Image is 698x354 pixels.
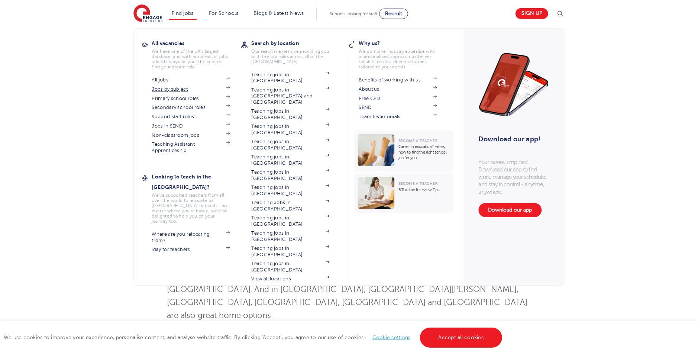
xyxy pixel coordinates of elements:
img: Engage Education [133,4,162,23]
a: Search by locationOur reach is extensive providing you with the top roles across all of the [GEOG... [252,38,341,64]
a: Team testimonials [359,114,437,120]
a: View all locations [252,276,330,282]
h3: Search by location [252,38,341,48]
a: Teaching Assistant Apprenticeship [152,141,230,154]
span: Become a Teacher [398,139,437,143]
a: Cookie settings [372,335,411,340]
a: Accept all cookies [420,328,503,348]
a: Sign up [516,8,548,19]
span: Schools looking for staff [330,11,378,16]
a: Free CPD [359,96,437,102]
a: Looking to teach in the [GEOGRAPHIC_DATA]?We've supported teachers from all over the world to rel... [152,171,241,224]
a: Teaching jobs in [GEOGRAPHIC_DATA] [252,123,330,136]
a: For Schools [209,10,238,16]
a: Blogs & Latest News [253,10,304,16]
p: Our reach is extensive providing you with the top roles across all of the [GEOGRAPHIC_DATA] [252,49,330,64]
a: Teaching jobs in [GEOGRAPHIC_DATA] [252,108,330,120]
a: Support staff roles [152,114,230,120]
a: Teaching jobs in [GEOGRAPHIC_DATA] and [GEOGRAPHIC_DATA] [252,87,330,105]
a: Teaching jobs in [GEOGRAPHIC_DATA] [252,154,330,166]
a: Teaching Jobs in [GEOGRAPHIC_DATA] [252,200,330,212]
a: Recruit [379,9,408,19]
p: 6 Teacher Interview Tips [398,187,450,193]
p: We have one of the UK's largest database. and with hundreds of jobs added everyday. you'll be sur... [152,49,230,70]
span: Become a Teacher [398,181,437,186]
a: Primary school roles [152,96,230,102]
a: About us [359,86,437,92]
a: iday for teachers [152,247,230,252]
p: We've supported teachers from all over the world to relocate to [GEOGRAPHIC_DATA] to teach - no m... [152,193,230,224]
a: Teaching jobs in [GEOGRAPHIC_DATA] [252,184,330,197]
p: Career in education? Here’s how to find the right school job for you [398,144,450,161]
a: Teaching jobs in [GEOGRAPHIC_DATA] [252,72,330,84]
a: Become a TeacherCareer in education? Here’s how to find the right school job for you [354,131,456,172]
a: All jobs [152,77,230,83]
a: SEND [359,104,437,110]
a: Download our app [479,203,542,217]
span: We use cookies to improve your experience, personalise content, and analyse website traffic. By c... [4,335,504,340]
a: Non-classroom jobs [152,132,230,138]
p: We combine industry expertise with a personalised approach to deliver reliable, results-driven so... [359,49,437,70]
a: Secondary school roles [152,104,230,110]
a: Teaching jobs in [GEOGRAPHIC_DATA] [252,245,330,258]
a: All vacanciesWe have one of the UK's largest database. and with hundreds of jobs added everyday. ... [152,38,241,70]
a: Teaching jobs in [GEOGRAPHIC_DATA] [252,215,330,227]
a: Jobs in SEND [152,123,230,129]
h3: Download our app! [479,131,546,147]
a: Teaching jobs in [GEOGRAPHIC_DATA] [252,169,330,181]
span: Recruit [385,11,402,16]
a: Benefits of working with us [359,77,437,83]
a: Become a Teacher6 Teacher Interview Tips [354,173,456,213]
a: Jobs by subject [152,86,230,92]
h3: Looking to teach in the [GEOGRAPHIC_DATA]? [152,171,241,192]
a: Why us?We combine industry expertise with a personalised approach to deliver reliable, results-dr... [359,38,448,70]
a: Teaching jobs in [GEOGRAPHIC_DATA] [252,139,330,151]
a: Find jobs [172,10,194,16]
h3: All vacancies [152,38,241,48]
a: Teaching jobs in [GEOGRAPHIC_DATA] [252,230,330,242]
a: Where are you relocating from? [152,231,230,244]
h3: Why us? [359,38,448,48]
a: Teaching jobs in [GEOGRAPHIC_DATA] [252,261,330,273]
p: Your career, simplified. Download our app to find work, manage your schedule, and stay in control... [479,158,549,196]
